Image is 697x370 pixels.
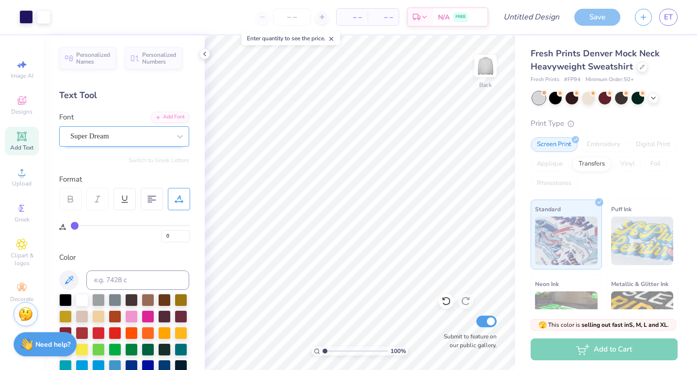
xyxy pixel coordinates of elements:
[611,291,674,340] img: Metallic & Glitter Ink
[59,89,189,102] div: Text Tool
[455,14,466,20] span: FREE
[15,216,30,223] span: Greek
[59,174,190,185] div: Format
[614,157,641,171] div: Vinyl
[531,76,559,84] span: Fresh Prints
[151,112,189,123] div: Add Font
[10,295,33,303] span: Decorate
[5,252,39,267] span: Clipart & logos
[373,12,393,22] span: – –
[476,56,495,76] img: Back
[531,48,660,72] span: Fresh Prints Denver Mock Neck Heavyweight Sweatshirt
[611,204,632,214] span: Puff Ink
[538,320,547,330] span: 🫣
[59,112,74,123] label: Font
[12,180,32,187] span: Upload
[535,217,598,265] img: Standard
[535,291,598,340] img: Neon Ink
[59,252,189,263] div: Color
[10,144,33,151] span: Add Text
[342,12,362,22] span: – –
[582,321,667,329] strong: selling out fast in S, M, L and XL
[644,157,667,171] div: Foil
[659,9,678,26] a: ET
[538,320,669,329] span: This color is .
[531,137,578,152] div: Screen Print
[496,7,567,27] input: Untitled Design
[531,157,569,171] div: Applique
[11,108,32,116] span: Designs
[11,72,33,80] span: Image AI
[611,279,668,289] span: Metallic & Glitter Ink
[86,270,189,290] input: e.g. 7428 c
[390,347,406,355] span: 100 %
[479,81,492,89] div: Back
[611,217,674,265] img: Puff Ink
[438,12,450,22] span: N/A
[438,332,497,350] label: Submit to feature on our public gallery.
[531,176,578,191] div: Rhinestones
[531,118,678,129] div: Print Type
[242,32,340,45] div: Enter quantity to see the price.
[535,279,559,289] span: Neon Ink
[664,12,673,23] span: ET
[35,340,70,349] strong: Need help?
[535,204,561,214] span: Standard
[129,156,189,164] button: Switch to Greek Letters
[142,51,177,65] span: Personalized Numbers
[76,51,111,65] span: Personalized Names
[564,76,581,84] span: # FP94
[572,157,611,171] div: Transfers
[273,8,311,26] input: – –
[581,137,627,152] div: Embroidery
[630,137,677,152] div: Digital Print
[585,76,634,84] span: Minimum Order: 50 +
